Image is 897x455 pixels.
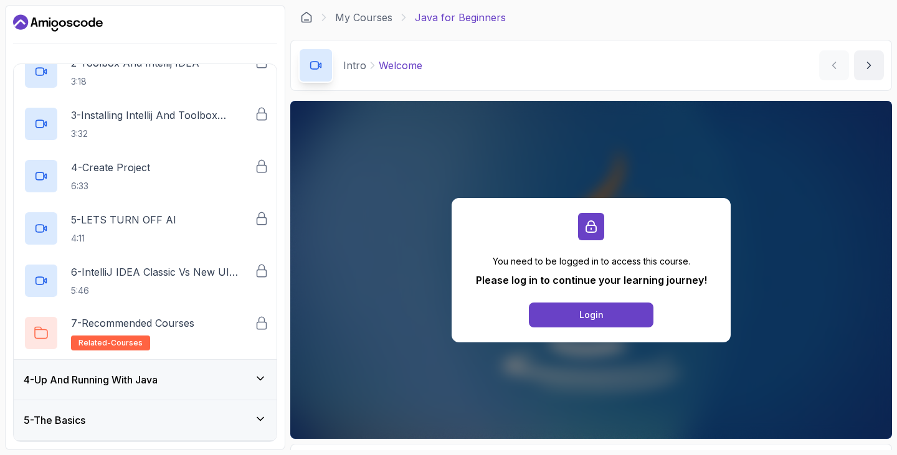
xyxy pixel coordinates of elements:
[14,400,277,440] button: 5-The Basics
[476,273,707,288] p: Please log in to continue your learning journey!
[71,265,254,279] p: 6 - IntelliJ IDEA Classic Vs New UI (User Interface)
[819,50,849,80] button: previous content
[71,128,254,140] p: 3:32
[71,212,176,227] p: 5 - LETS TURN OFF AI
[24,316,267,350] button: 7-Recommended Coursesrelated-courses
[343,58,366,73] p: Intro
[71,160,150,175] p: 4 - Create Project
[71,180,150,192] p: 6:33
[335,10,392,25] a: My Courses
[24,159,267,194] button: 4-Create Project6:33
[13,13,103,33] a: Dashboard
[14,360,277,400] button: 4-Up And Running With Java
[24,263,267,298] button: 6-IntelliJ IDEA Classic Vs New UI (User Interface)5:46
[24,106,267,141] button: 3-Installing Intellij And Toolbox Configuration3:32
[71,108,254,123] p: 3 - Installing Intellij And Toolbox Configuration
[71,232,176,245] p: 4:11
[71,316,194,331] p: 7 - Recommended Courses
[78,338,143,348] span: related-courses
[71,284,254,297] p: 5:46
[24,413,85,428] h3: 5 - The Basics
[415,10,506,25] p: Java for Beginners
[476,255,707,268] p: You need to be logged in to access this course.
[24,211,267,246] button: 5-LETS TURN OFF AI4:11
[24,54,267,89] button: 2-Toolbox And Intellij IDEA3:18
[379,58,422,73] p: Welcome
[300,11,313,24] a: Dashboard
[71,75,199,88] p: 3:18
[24,372,158,387] h3: 4 - Up And Running With Java
[579,309,604,321] div: Login
[529,303,653,327] button: Login
[854,50,884,80] button: next content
